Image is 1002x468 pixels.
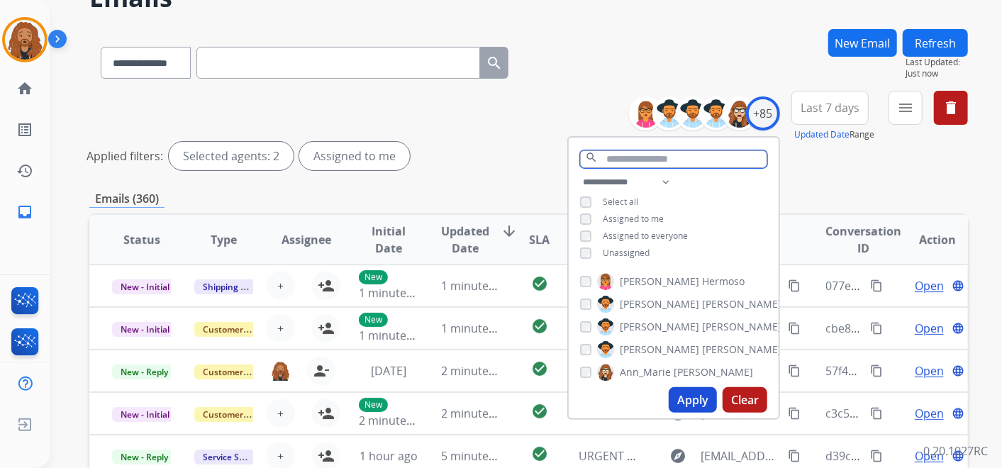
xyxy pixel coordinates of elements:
[870,407,883,420] mat-icon: content_copy
[952,322,964,335] mat-icon: language
[620,297,699,311] span: [PERSON_NAME]
[702,297,781,311] span: [PERSON_NAME]
[501,223,518,240] mat-icon: arrow_downward
[942,99,959,116] mat-icon: delete
[371,363,406,379] span: [DATE]
[702,274,745,289] span: Hermoso
[359,398,388,412] p: New
[299,142,410,170] div: Assigned to me
[788,450,801,462] mat-icon: content_copy
[794,129,850,140] button: Updated Date
[620,365,671,379] span: Ann_Marie
[620,320,699,334] span: [PERSON_NAME]
[318,405,335,422] mat-icon: person_add
[442,448,518,464] span: 5 minutes ago
[313,362,330,379] mat-icon: person_remove
[669,387,717,413] button: Apply
[923,442,988,459] p: 0.20.1027RC
[788,364,801,377] mat-icon: content_copy
[826,223,902,257] span: Conversation ID
[791,91,869,125] button: Last 7 days
[194,279,291,294] span: Shipping Protection
[915,362,944,379] span: Open
[112,279,178,294] span: New - Initial
[529,231,550,248] span: SLA
[442,223,490,257] span: Updated Date
[701,447,779,464] span: [EMAIL_ADDRESS][DOMAIN_NAME]
[282,231,331,248] span: Assignee
[194,407,286,422] span: Customer Support
[828,29,897,57] button: New Email
[669,447,686,464] mat-icon: explore
[359,313,388,327] p: New
[915,447,944,464] span: Open
[277,447,284,464] span: +
[112,407,178,422] span: New - Initial
[194,364,286,379] span: Customer Support
[194,450,275,464] span: Service Support
[915,277,944,294] span: Open
[211,231,237,248] span: Type
[620,342,699,357] span: [PERSON_NAME]
[267,399,295,428] button: +
[903,29,968,57] button: Refresh
[359,328,429,343] span: 1 minute ago
[359,285,429,301] span: 1 minute ago
[16,121,33,138] mat-icon: list_alt
[746,96,780,130] div: +85
[788,279,801,292] mat-icon: content_copy
[531,275,548,292] mat-icon: check_circle
[359,223,418,257] span: Initial Date
[123,231,160,248] span: Status
[952,407,964,420] mat-icon: language
[360,448,418,464] span: 1 hour ago
[267,272,295,300] button: +
[702,320,781,334] span: [PERSON_NAME]
[359,413,435,428] span: 2 minutes ago
[271,361,290,381] img: agent-avatar
[915,320,944,337] span: Open
[16,204,33,221] mat-icon: inbox
[620,274,699,289] span: [PERSON_NAME]
[870,279,883,292] mat-icon: content_copy
[952,279,964,292] mat-icon: language
[531,318,548,335] mat-icon: check_circle
[89,190,165,208] p: Emails (360)
[442,321,512,336] span: 1 minute ago
[531,445,548,462] mat-icon: check_circle
[788,407,801,420] mat-icon: content_copy
[897,99,914,116] mat-icon: menu
[112,450,177,464] span: New - Reply
[169,142,294,170] div: Selected agents: 2
[16,162,33,179] mat-icon: history
[531,403,548,420] mat-icon: check_circle
[442,278,512,294] span: 1 minute ago
[267,314,295,342] button: +
[603,196,638,208] span: Select all
[194,322,286,337] span: Customer Support
[794,128,874,140] span: Range
[277,405,284,422] span: +
[16,80,33,97] mat-icon: home
[723,387,767,413] button: Clear
[906,57,968,68] span: Last Updated:
[788,322,801,335] mat-icon: content_copy
[801,105,859,111] span: Last 7 days
[585,151,598,164] mat-icon: search
[702,342,781,357] span: [PERSON_NAME]
[870,450,883,462] mat-icon: content_copy
[112,364,177,379] span: New - Reply
[318,320,335,337] mat-icon: person_add
[915,405,944,422] span: Open
[952,364,964,377] mat-icon: language
[112,322,178,337] span: New - Initial
[318,277,335,294] mat-icon: person_add
[486,55,503,72] mat-icon: search
[531,360,548,377] mat-icon: check_circle
[442,363,518,379] span: 2 minutes ago
[870,364,883,377] mat-icon: content_copy
[906,68,968,79] span: Just now
[359,270,388,284] p: New
[603,230,688,242] span: Assigned to everyone
[277,320,284,337] span: +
